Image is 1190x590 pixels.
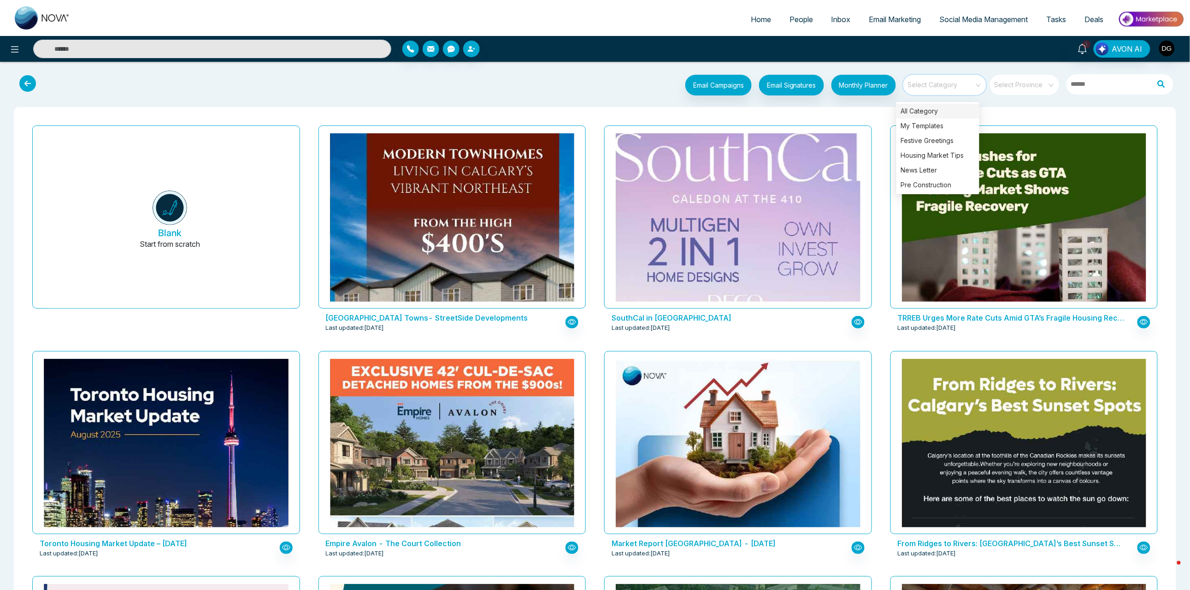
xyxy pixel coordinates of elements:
[612,312,839,323] p: SouthCal in Caledon
[896,178,979,192] div: Pre Construction
[1047,15,1066,24] span: Tasks
[751,15,771,24] span: Home
[1072,40,1094,56] a: 1
[831,75,896,95] button: Monthly Planner
[40,538,267,549] p: Toronto Housing Market Update – August 2025
[1159,41,1175,56] img: User Avatar
[789,15,813,24] span: People
[896,119,979,133] div: My Templates
[752,75,824,98] a: Email Signatures
[824,75,896,98] a: Monthly Planner
[1094,40,1150,58] button: AVON AI
[898,549,956,558] span: Last updated: [DATE]
[685,75,752,95] button: Email Campaigns
[822,11,860,28] a: Inbox
[326,538,554,549] p: Empire Avalon - The Court Collection
[612,549,670,558] span: Last updated: [DATE]
[1159,559,1181,581] iframe: Intercom live chat
[896,148,979,163] div: Housing Market Tips
[612,323,670,333] span: Last updated: [DATE]
[15,6,70,30] img: Nova CRM Logo
[47,133,292,308] button: BlankStart from scratch
[153,191,187,225] img: novacrm
[896,133,979,148] div: Festive Greetings
[140,238,200,261] p: Start from scratch
[612,538,839,549] p: Market Report Ontario - August 2025
[898,323,956,333] span: Last updated: [DATE]
[869,15,921,24] span: Email Marketing
[326,323,384,333] span: Last updated: [DATE]
[1083,40,1091,48] span: 1
[1076,11,1113,28] a: Deals
[759,75,824,95] button: Email Signatures
[860,11,931,28] a: Email Marketing
[1037,11,1076,28] a: Tasks
[1118,9,1184,30] img: Market-place.gif
[896,163,979,178] div: News Letter
[831,15,851,24] span: Inbox
[742,11,780,28] a: Home
[158,227,182,238] h5: Blank
[931,11,1037,28] a: Social Media Management
[326,312,554,323] p: Redstone Square Towns- StreetSide Developments
[898,312,1125,323] p: TRREB Urges More Rate Cuts Amid GTA’s Fragile Housing Recovery
[940,15,1028,24] span: Social Media Management
[898,538,1125,549] p: From Ridges to Rivers: Calgary’s Best Sunset Spots
[780,11,822,28] a: People
[678,80,752,89] a: Email Campaigns
[1112,43,1143,54] span: AVON AI
[1085,15,1104,24] span: Deals
[1096,42,1109,55] img: Lead Flow
[896,104,979,119] div: All Category
[326,549,384,558] span: Last updated: [DATE]
[40,549,98,558] span: Last updated: [DATE]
